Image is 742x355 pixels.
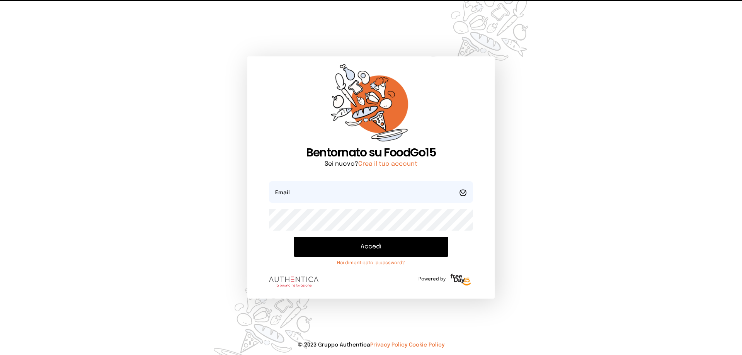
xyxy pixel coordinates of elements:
p: Sei nuovo? [269,160,473,169]
span: Powered by [419,276,446,282]
a: Hai dimenticato la password? [294,260,448,266]
img: sticker-orange.65babaf.png [331,64,411,146]
p: © 2023 Gruppo Authentica [12,341,730,349]
a: Privacy Policy [370,342,407,348]
button: Accedi [294,237,448,257]
h1: Bentornato su FoodGo15 [269,146,473,160]
a: Crea il tuo account [358,161,417,167]
img: logo-freeday.3e08031.png [449,272,473,288]
a: Cookie Policy [409,342,444,348]
img: logo.8f33a47.png [269,277,318,287]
